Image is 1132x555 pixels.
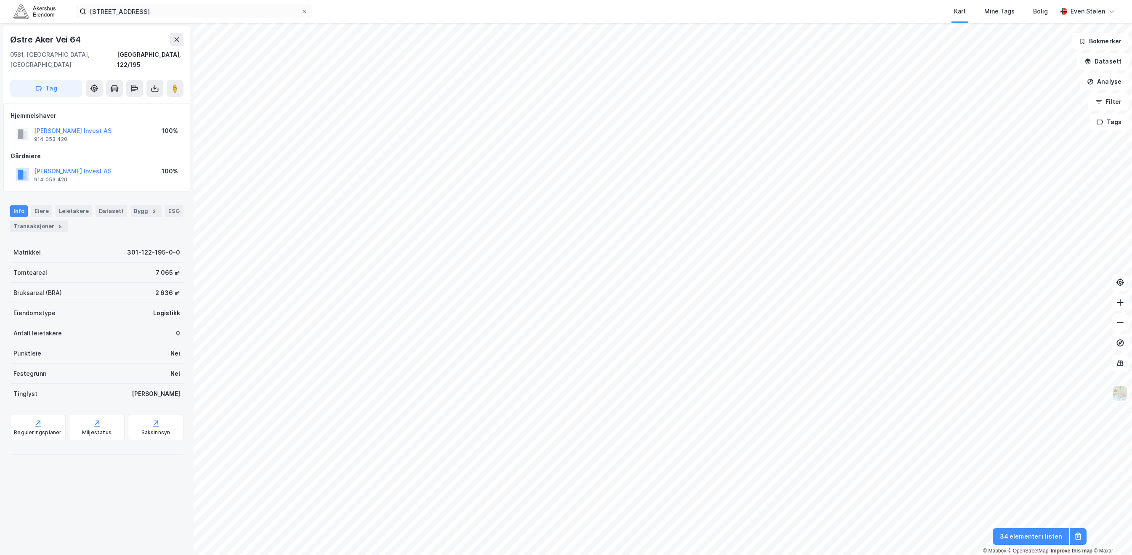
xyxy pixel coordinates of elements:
[1112,385,1128,401] img: Z
[13,348,41,358] div: Punktleie
[13,268,47,278] div: Tomteareal
[11,111,183,121] div: Hjemmelshaver
[155,288,180,298] div: 2 636 ㎡
[13,4,56,19] img: akershus-eiendom-logo.9091f326c980b4bce74ccdd9f866810c.svg
[10,50,117,70] div: 0581, [GEOGRAPHIC_DATA], [GEOGRAPHIC_DATA]
[984,6,1015,16] div: Mine Tags
[162,166,178,176] div: 100%
[127,247,180,258] div: 301-122-195-0-0
[1008,548,1049,554] a: OpenStreetMap
[170,348,180,358] div: Nei
[1077,53,1129,70] button: Datasett
[10,33,82,46] div: Østre Aker Vei 64
[34,136,67,143] div: 914 053 420
[31,205,52,217] div: Eiere
[13,369,46,379] div: Festegrunn
[86,5,301,18] input: Søk på adresse, matrikkel, gårdeiere, leietakere eller personer
[1080,73,1129,90] button: Analyse
[10,205,28,217] div: Info
[983,548,1006,554] a: Mapbox
[1033,6,1048,16] div: Bolig
[10,220,68,232] div: Transaksjoner
[1071,6,1105,16] div: Even Stølen
[34,176,67,183] div: 914 053 420
[13,389,37,399] div: Tinglyst
[130,205,162,217] div: Bygg
[1089,114,1129,130] button: Tags
[954,6,966,16] div: Kart
[13,247,41,258] div: Matrikkel
[96,205,127,217] div: Datasett
[13,308,56,318] div: Eiendomstype
[14,429,61,436] div: Reguleringsplaner
[56,222,64,231] div: 5
[150,207,158,215] div: 2
[56,205,92,217] div: Leietakere
[1072,33,1129,50] button: Bokmerker
[165,205,183,217] div: ESG
[1051,548,1092,554] a: Improve this map
[1090,515,1132,555] div: Kontrollprogram for chat
[13,288,62,298] div: Bruksareal (BRA)
[162,126,178,136] div: 100%
[993,528,1069,545] button: 34 elementer i listen
[141,429,170,436] div: Saksinnsyn
[1090,515,1132,555] iframe: Chat Widget
[1088,93,1129,110] button: Filter
[132,389,180,399] div: [PERSON_NAME]
[170,369,180,379] div: Nei
[153,308,180,318] div: Logistikk
[11,151,183,161] div: Gårdeiere
[13,328,62,338] div: Antall leietakere
[82,429,112,436] div: Miljøstatus
[156,268,180,278] div: 7 065 ㎡
[117,50,183,70] div: [GEOGRAPHIC_DATA], 122/195
[176,328,180,338] div: 0
[10,80,82,97] button: Tag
